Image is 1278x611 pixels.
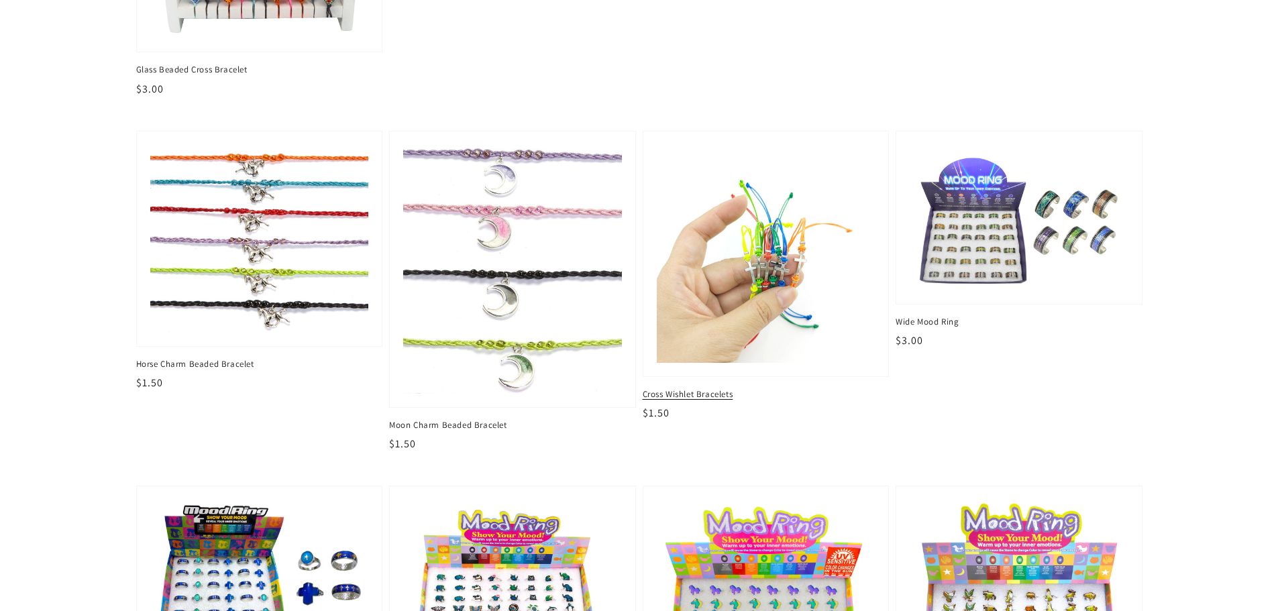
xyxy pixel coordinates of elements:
span: $3.00 [896,333,923,347]
span: $1.50 [643,406,670,420]
img: Wide Mood Ring [910,145,1128,290]
span: Moon Charm Beaded Bracelet [389,419,636,431]
span: Horse Charm Beaded Bracelet [136,358,383,370]
span: Cross Wishlet Bracelets [643,388,890,400]
a: Moon Charm Beaded Bracelet Moon Charm Beaded Bracelet $1.50 [389,131,636,453]
a: Wide Mood Ring Wide Mood Ring $3.00 [896,131,1142,349]
a: Cross Wishlet Bracelets Cross Wishlet Bracelets $1.50 [643,131,890,422]
span: $3.00 [136,82,164,96]
span: Wide Mood Ring [896,316,1142,328]
img: Moon Charm Beaded Bracelet [403,145,622,394]
a: Horse Charm Beaded Bracelet Horse Charm Beaded Bracelet $1.50 [136,131,383,392]
span: Glass Beaded Cross Bracelet [136,64,383,76]
span: $1.50 [136,376,163,390]
span: $1.50 [389,437,416,451]
img: Cross Wishlet Bracelets [653,142,878,366]
img: Horse Charm Beaded Bracelet [150,145,369,333]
